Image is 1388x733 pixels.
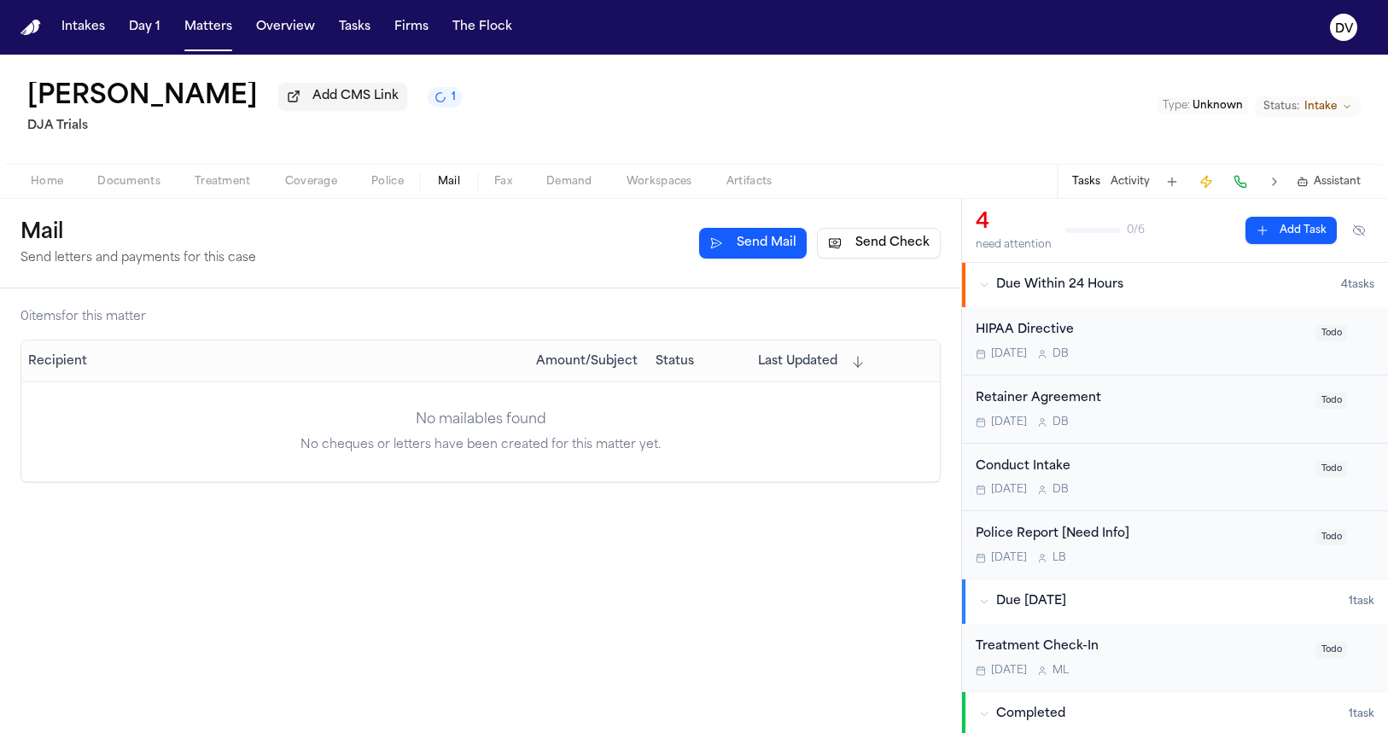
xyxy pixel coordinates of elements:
[991,416,1027,429] span: [DATE]
[962,579,1388,624] button: Due [DATE]1task
[27,116,463,137] h2: DJA Trials
[1304,100,1337,113] span: Intake
[1344,217,1374,244] button: Hide completed tasks (⌘⇧H)
[1255,96,1361,117] button: Change status from Intake
[976,525,1306,544] div: Police Report [Need Info]
[962,375,1388,444] div: Open task: Retainer Agreement
[1349,707,1374,721] span: 1 task
[1127,224,1145,237] span: 0 / 6
[1316,325,1347,341] span: Todo
[1053,664,1069,678] span: M L
[976,637,1306,657] div: Treatment Check-In
[1072,175,1100,189] button: Tasks
[991,483,1027,497] span: [DATE]
[991,664,1027,678] span: [DATE]
[1111,175,1150,189] button: Activity
[122,12,167,43] button: Day 1
[278,83,407,110] button: Add CMS Link
[962,624,1388,691] div: Open task: Treatment Check-In
[27,82,258,113] h1: [PERSON_NAME]
[494,175,512,189] span: Fax
[991,551,1027,565] span: [DATE]
[976,321,1306,340] div: HIPAA Directive
[31,175,63,189] span: Home
[285,175,337,189] span: Coverage
[20,309,146,326] div: 0 item s for this matter
[97,175,160,189] span: Documents
[1158,97,1248,114] button: Edit Type: Unknown
[1053,347,1069,361] span: D B
[27,82,258,113] button: Edit matter name
[976,389,1306,409] div: Retainer Agreement
[996,276,1123,294] span: Due Within 24 Hours
[1316,642,1347,658] span: Todo
[976,457,1306,477] div: Conduct Intake
[627,175,692,189] span: Workspaces
[1228,170,1252,194] button: Make a Call
[976,238,1052,252] div: need attention
[55,12,112,43] button: Intakes
[1341,278,1374,292] span: 4 task s
[962,444,1388,512] div: Open task: Conduct Intake
[536,353,638,370] button: Amount/Subject
[1053,551,1066,565] span: L B
[1193,101,1243,111] span: Unknown
[21,410,940,430] div: No mailables found
[371,175,404,189] span: Police
[758,353,865,370] button: Last Updated
[28,353,87,370] button: Recipient
[758,353,837,370] span: Last Updated
[20,20,41,36] a: Home
[1163,101,1190,111] span: Type :
[962,511,1388,579] div: Open task: Police Report [Need Info]
[1316,461,1347,477] span: Todo
[20,20,41,36] img: Finch Logo
[996,593,1066,610] span: Due [DATE]
[991,347,1027,361] span: [DATE]
[20,219,256,247] h1: Mail
[438,175,460,189] span: Mail
[178,12,239,43] button: Matters
[996,706,1065,723] span: Completed
[1194,170,1218,194] button: Create Immediate Task
[1316,529,1347,545] span: Todo
[1297,175,1361,189] button: Assistant
[976,209,1052,236] div: 4
[1245,217,1337,244] button: Add Task
[388,12,435,43] button: Firms
[446,12,519,43] button: The Flock
[546,175,592,189] span: Demand
[20,250,256,267] p: Send letters and payments for this case
[817,228,941,259] button: Send Check
[726,175,773,189] span: Artifacts
[1053,483,1069,497] span: D B
[428,87,463,108] button: 1 active task
[1263,100,1299,113] span: Status:
[656,353,694,370] button: Status
[962,307,1388,375] div: Open task: HIPAA Directive
[1314,175,1361,189] span: Assistant
[1053,416,1069,429] span: D B
[312,88,399,105] span: Add CMS Link
[249,12,322,43] button: Overview
[962,263,1388,307] button: Due Within 24 Hours4tasks
[21,437,940,454] div: No cheques or letters have been created for this matter yet.
[1316,393,1347,409] span: Todo
[1349,595,1374,608] span: 1 task
[699,228,807,259] button: Send Mail
[452,90,456,104] span: 1
[195,175,251,189] span: Treatment
[1160,170,1184,194] button: Add Task
[332,12,377,43] button: Tasks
